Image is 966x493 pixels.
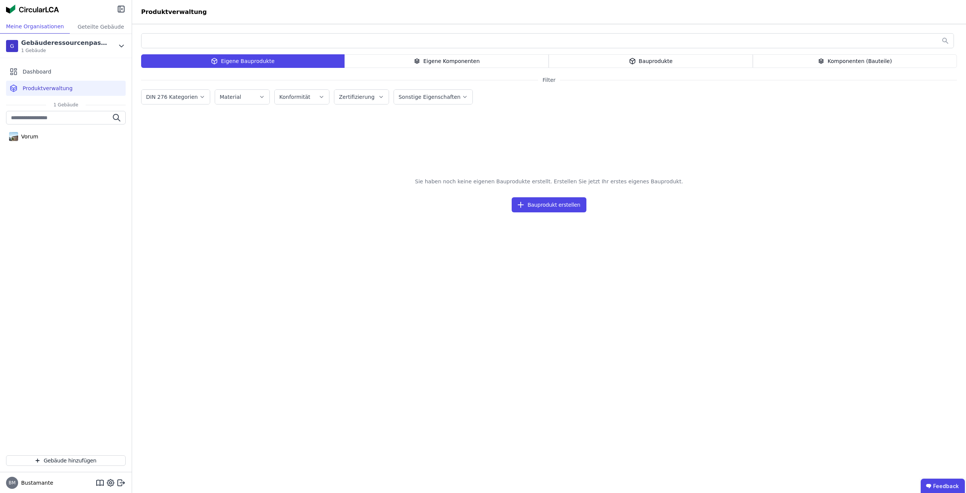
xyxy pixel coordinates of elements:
button: Sonstige Eigenschaften [394,90,472,104]
div: Eigene Komponenten [345,54,549,68]
span: Sie haben noch keine eigenen Bauprodukte erstellt. Erstellen Sie jetzt Ihr erstes eigenes Bauprod... [409,172,689,191]
span: Filter [538,76,560,84]
span: 1 Gebäude [21,48,108,54]
div: Bauprodukte [549,54,753,68]
button: Material [215,90,269,104]
div: Produktverwaltung [132,8,216,17]
div: Komponenten (Bauteile) [753,54,957,68]
div: Eigene Bauprodukte [141,54,345,68]
label: DIN 276 Kategorien [146,94,199,100]
div: Vorum [18,133,38,140]
span: Produktverwaltung [23,84,72,92]
img: Concular [6,5,59,14]
span: Dashboard [23,68,51,75]
span: 1 Gebäude [46,102,86,108]
label: Zertifizierung [339,94,376,100]
label: Konformität [279,94,312,100]
div: G [6,40,18,52]
img: Vorum [9,131,18,143]
button: Zertifizierung [334,90,389,104]
div: Gebäuderessourcenpass Demo [21,38,108,48]
div: Geteilte Gebäude [70,20,132,34]
button: Bauprodukt erstellen [512,197,586,212]
span: Bustamante [18,479,53,487]
button: Konformität [275,90,329,104]
span: BM [9,481,16,485]
label: Material [220,94,243,100]
label: Sonstige Eigenschaften [398,94,462,100]
button: Gebäude hinzufügen [6,455,126,466]
button: DIN 276 Kategorien [142,90,210,104]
